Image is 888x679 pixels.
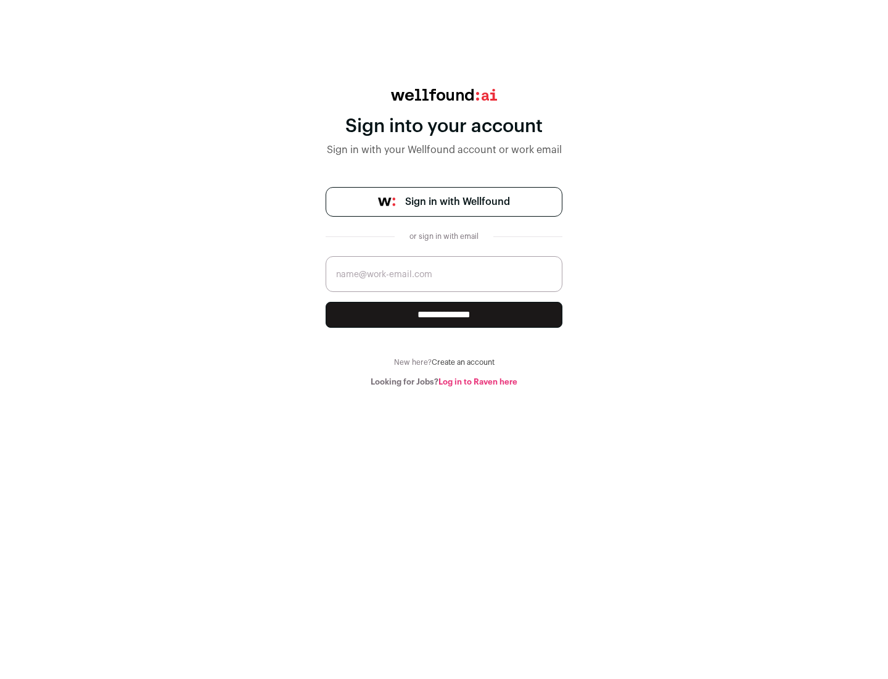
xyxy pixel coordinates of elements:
[326,357,562,367] div: New here?
[326,115,562,138] div: Sign into your account
[326,143,562,157] div: Sign in with your Wellfound account or work email
[326,187,562,217] a: Sign in with Wellfound
[326,256,562,292] input: name@work-email.com
[405,231,483,241] div: or sign in with email
[378,198,395,206] img: wellfound-symbol-flush-black-fb3c872781a75f747ccb3a119075da62bfe97bd399995f84a933054e44a575c4.png
[438,378,517,386] a: Log in to Raven here
[326,377,562,387] div: Looking for Jobs?
[432,359,495,366] a: Create an account
[405,194,510,209] span: Sign in with Wellfound
[391,89,497,101] img: wellfound:ai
